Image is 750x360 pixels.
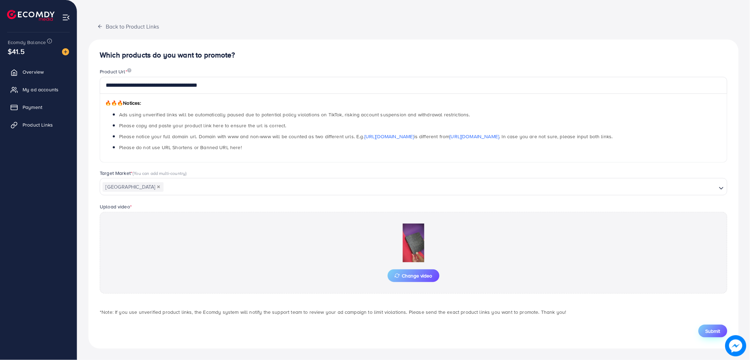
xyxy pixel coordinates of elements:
p: *Note: If you use unverified product links, the Ecomdy system will notify the support team to rev... [100,308,727,316]
span: Overview [23,68,44,75]
img: Preview Image [379,224,449,262]
a: Overview [5,65,72,79]
span: Payment [23,104,42,111]
span: [GEOGRAPHIC_DATA] [103,182,164,192]
button: Submit [699,325,727,337]
span: Notices: [105,99,141,106]
span: Change video [395,273,432,278]
a: Product Links [5,118,72,132]
a: Payment [5,100,72,114]
span: Ads using unverified links will be automatically paused due to potential policy violations on Tik... [119,111,470,118]
label: Product Url [100,68,131,75]
label: Target Market [100,170,187,177]
img: menu [62,13,70,22]
img: image [62,48,69,55]
span: Please notice your full domain url. Domain with www and non-www will be counted as two different ... [119,133,613,140]
span: Ecomdy Balance [8,39,46,46]
span: My ad accounts [23,86,59,93]
button: Back to Product Links [88,19,168,34]
span: Product Links [23,121,53,128]
img: image [726,336,746,356]
input: Search for option [164,182,716,193]
span: $41.5 [8,46,25,56]
span: Please copy and paste your product link here to ensure the url is correct. [119,122,287,129]
div: Search for option [100,178,727,195]
h4: Which products do you want to promote? [100,51,727,60]
button: Deselect Pakistan [157,185,160,189]
button: Change video [388,269,439,282]
span: (You can add multi-country) [133,170,186,176]
label: Upload video [100,203,132,210]
img: image [127,68,131,73]
a: [URL][DOMAIN_NAME] [450,133,499,140]
img: logo [7,10,55,21]
span: Submit [706,328,720,335]
span: Please do not use URL Shortens or Banned URL here! [119,144,242,151]
a: [URL][DOMAIN_NAME] [364,133,414,140]
a: My ad accounts [5,83,72,97]
span: 🔥🔥🔥 [105,99,123,106]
